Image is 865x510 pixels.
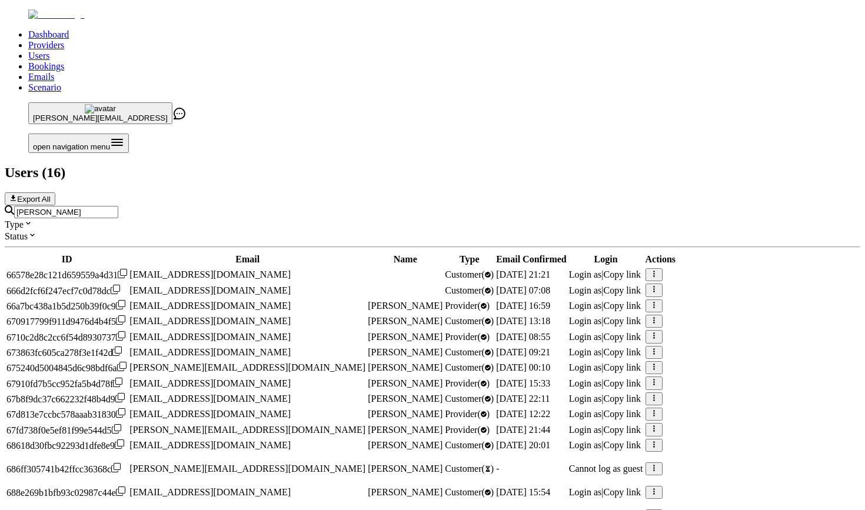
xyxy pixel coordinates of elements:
[569,316,602,326] span: Login as
[28,51,49,61] a: Users
[445,425,490,435] span: validated
[496,316,550,326] span: [DATE] 13:18
[6,463,127,475] div: Click to copy
[569,347,643,358] div: |
[496,269,550,279] span: [DATE] 21:21
[129,301,291,311] span: [EMAIL_ADDRESS][DOMAIN_NAME]
[496,464,499,474] span: -
[28,40,64,50] a: Providers
[129,254,366,265] th: Email
[6,378,127,389] div: Click to copy
[569,269,602,279] span: Login as
[129,285,291,295] span: [EMAIL_ADDRESS][DOMAIN_NAME]
[445,440,494,450] span: validated
[33,114,168,122] span: [PERSON_NAME][EMAIL_ADDRESS]
[6,300,127,312] div: Click to copy
[129,332,291,342] span: [EMAIL_ADDRESS][DOMAIN_NAME]
[368,316,443,326] span: [PERSON_NAME]
[569,378,643,389] div: |
[569,378,602,388] span: Login as
[445,378,490,388] span: validated
[569,464,643,474] p: Cannot log as guest
[445,464,494,474] span: Customer ( )
[368,487,443,497] span: [PERSON_NAME]
[28,9,85,20] img: Fluum Logo
[6,408,127,420] div: Click to copy
[28,61,64,71] a: Bookings
[6,346,127,358] div: Click to copy
[33,142,110,151] span: open navigation menu
[569,362,643,373] div: |
[368,394,443,404] span: [PERSON_NAME]
[645,254,677,265] th: Actions
[569,394,602,404] span: Login as
[129,347,291,357] span: [EMAIL_ADDRESS][DOMAIN_NAME]
[28,82,61,92] a: Scenario
[368,425,443,435] span: [PERSON_NAME]
[569,409,643,419] div: |
[569,362,602,372] span: Login as
[129,269,291,279] span: [EMAIL_ADDRESS][DOMAIN_NAME]
[367,254,443,265] th: Name
[368,409,443,419] span: [PERSON_NAME]
[368,332,443,342] span: [PERSON_NAME]
[6,393,127,405] div: Click to copy
[568,254,644,265] th: Login
[496,409,550,419] span: [DATE] 12:22
[445,487,494,497] span: validated
[28,72,54,82] a: Emails
[569,347,602,357] span: Login as
[445,316,494,326] span: validated
[129,409,291,419] span: [EMAIL_ADDRESS][DOMAIN_NAME]
[6,269,127,281] div: Click to copy
[496,394,550,404] span: [DATE] 22:11
[6,486,127,498] div: Click to copy
[368,362,443,372] span: [PERSON_NAME]
[496,347,550,357] span: [DATE] 09:21
[603,301,641,311] span: Copy link
[496,425,550,435] span: [DATE] 21:44
[569,394,643,404] div: |
[603,394,641,404] span: Copy link
[569,316,643,326] div: |
[6,331,127,343] div: Click to copy
[496,440,550,450] span: [DATE] 20:01
[569,440,602,450] span: Login as
[129,425,365,435] span: [PERSON_NAME][EMAIL_ADDRESS][DOMAIN_NAME]
[496,332,550,342] span: [DATE] 08:55
[603,316,641,326] span: Copy link
[28,134,129,153] button: Open menu
[129,487,291,497] span: [EMAIL_ADDRESS][DOMAIN_NAME]
[603,378,641,388] span: Copy link
[6,315,127,327] div: Click to copy
[569,487,602,497] span: Login as
[496,285,550,295] span: [DATE] 07:08
[569,425,643,435] div: |
[5,165,860,181] h2: Users ( 16 )
[6,424,127,436] div: Click to copy
[14,206,118,218] input: Search by email
[569,425,602,435] span: Login as
[445,362,494,372] span: validated
[5,192,55,205] button: Export All
[6,362,127,374] div: Click to copy
[85,104,116,114] img: avatar
[129,362,365,372] span: [PERSON_NAME][EMAIL_ADDRESS][DOMAIN_NAME]
[129,394,291,404] span: [EMAIL_ADDRESS][DOMAIN_NAME]
[496,487,550,497] span: [DATE] 15:54
[28,102,172,124] button: avatar[PERSON_NAME][EMAIL_ADDRESS]
[368,301,443,311] span: [PERSON_NAME]
[28,29,69,39] a: Dashboard
[445,301,490,311] span: validated
[368,378,443,388] span: [PERSON_NAME]
[569,301,643,311] div: |
[603,269,641,279] span: Copy link
[445,409,490,419] span: validated
[445,332,490,342] span: validated
[445,347,494,357] span: validated
[368,464,443,474] span: [PERSON_NAME]
[368,347,443,357] span: [PERSON_NAME]
[569,440,643,451] div: |
[368,440,443,450] span: [PERSON_NAME]
[603,362,641,372] span: Copy link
